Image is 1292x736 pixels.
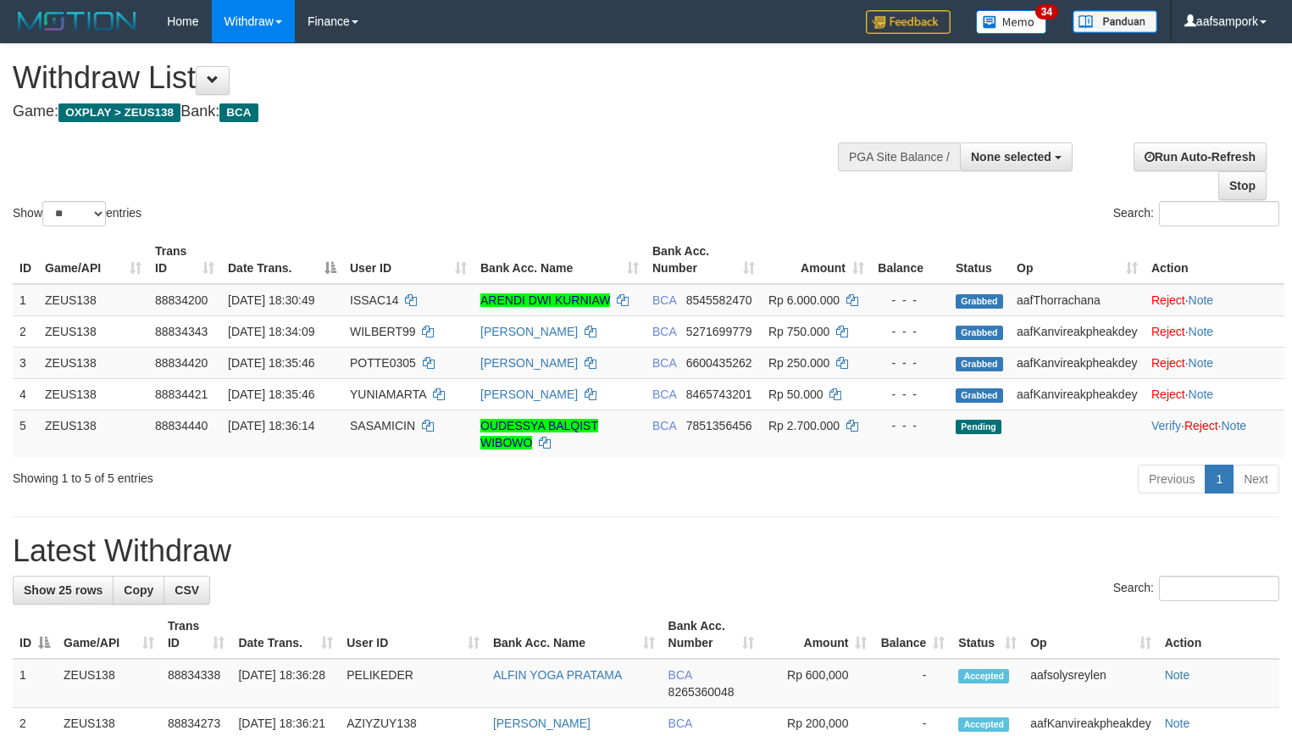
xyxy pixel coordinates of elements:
[1010,378,1145,410] td: aafKanvireakpheakdey
[1165,716,1190,730] a: Note
[1189,293,1214,307] a: Note
[228,293,314,307] span: [DATE] 18:30:49
[1159,576,1279,601] input: Search:
[13,378,38,410] td: 4
[1151,293,1185,307] a: Reject
[1073,10,1157,33] img: panduan.png
[652,356,676,370] span: BCA
[1184,419,1218,432] a: Reject
[228,388,314,401] span: [DATE] 18:35:46
[1023,659,1157,708] td: aafsolysreylen
[1151,388,1185,401] a: Reject
[1189,325,1214,338] a: Note
[58,103,180,122] span: OXPLAY > ZEUS138
[951,611,1023,659] th: Status: activate to sort column ascending
[1145,347,1284,378] td: ·
[652,419,676,432] span: BCA
[148,236,221,284] th: Trans ID: activate to sort column ascending
[873,611,951,659] th: Balance: activate to sort column ascending
[1145,378,1284,410] td: ·
[124,583,153,597] span: Copy
[493,716,591,730] a: [PERSON_NAME]
[1151,356,1185,370] a: Reject
[164,576,210,605] a: CSV
[13,8,141,34] img: MOTION_logo.png
[13,201,141,226] label: Show entries
[155,325,208,338] span: 88834343
[1010,284,1145,316] td: aafThorrachana
[221,236,343,284] th: Date Trans.: activate to sort column descending
[228,356,314,370] span: [DATE] 18:35:46
[768,419,840,432] span: Rp 2.700.000
[646,236,762,284] th: Bank Acc. Number: activate to sort column ascending
[1189,356,1214,370] a: Note
[838,142,960,171] div: PGA Site Balance /
[949,236,1010,284] th: Status
[1189,388,1214,401] a: Note
[219,103,258,122] span: BCA
[762,236,871,284] th: Amount: activate to sort column ascending
[686,356,752,370] span: Copy 6600435262 to clipboard
[960,142,1073,171] button: None selected
[486,611,662,659] th: Bank Acc. Name: activate to sort column ascending
[761,611,873,659] th: Amount: activate to sort column ascending
[866,10,951,34] img: Feedback.jpg
[24,583,103,597] span: Show 25 rows
[350,388,426,401] span: YUNIAMARTA
[57,611,161,659] th: Game/API: activate to sort column ascending
[38,410,148,458] td: ZEUS138
[13,463,525,487] div: Showing 1 to 5 of 5 entries
[13,534,1279,568] h1: Latest Withdraw
[228,419,314,432] span: [DATE] 18:36:14
[971,150,1051,164] span: None selected
[350,356,416,370] span: POTTE0305
[155,419,208,432] span: 88834440
[668,668,692,682] span: BCA
[686,388,752,401] span: Copy 8465743201 to clipboard
[13,576,114,605] a: Show 25 rows
[1158,611,1279,659] th: Action
[38,378,148,410] td: ZEUS138
[1145,284,1284,316] td: ·
[956,420,1001,434] span: Pending
[13,61,845,95] h1: Withdraw List
[958,669,1009,683] span: Accepted
[878,292,942,309] div: - - -
[350,419,415,432] span: SASAMICIN
[1221,419,1246,432] a: Note
[956,388,1003,403] span: Grabbed
[768,293,840,307] span: Rp 6.000.000
[155,356,208,370] span: 88834420
[1145,236,1284,284] th: Action
[1218,171,1267,200] a: Stop
[1145,315,1284,347] td: ·
[231,611,340,659] th: Date Trans.: activate to sort column ascending
[350,293,399,307] span: ISSAC14
[1165,668,1190,682] a: Note
[662,611,762,659] th: Bank Acc. Number: activate to sort column ascending
[13,236,38,284] th: ID
[686,419,752,432] span: Copy 7851356456 to clipboard
[231,659,340,708] td: [DATE] 18:36:28
[38,236,148,284] th: Game/API: activate to sort column ascending
[878,354,942,371] div: - - -
[343,236,474,284] th: User ID: activate to sort column ascending
[38,315,148,347] td: ZEUS138
[161,659,232,708] td: 88834338
[956,326,1003,340] span: Grabbed
[13,611,57,659] th: ID: activate to sort column descending
[761,659,873,708] td: Rp 600,000
[1113,201,1279,226] label: Search:
[13,347,38,378] td: 3
[13,659,57,708] td: 1
[57,659,161,708] td: ZEUS138
[228,325,314,338] span: [DATE] 18:34:09
[1233,465,1279,493] a: Next
[13,103,845,120] h4: Game: Bank:
[668,716,692,730] span: BCA
[1205,465,1234,493] a: 1
[1151,325,1185,338] a: Reject
[155,293,208,307] span: 88834200
[480,325,578,338] a: [PERSON_NAME]
[480,419,598,449] a: OUDESSYA BALQIST WIBOWO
